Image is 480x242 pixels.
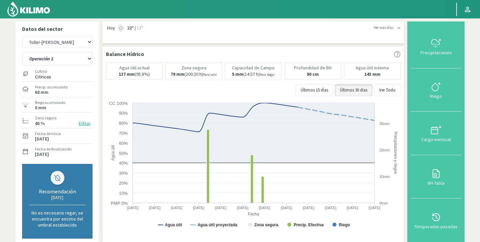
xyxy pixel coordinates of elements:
[413,50,459,55] div: Precipitaciones
[215,206,227,210] text: [DATE]
[109,101,128,106] text: CC 100%
[119,111,128,116] text: 90%
[294,223,324,227] text: Precip. Efectiva
[413,181,459,185] div: BH Tabla
[119,151,128,156] text: 50%
[22,25,93,33] p: Datos del sector
[35,146,72,152] label: Fecha de finalización
[335,84,372,96] button: Últimos 30 días
[119,65,149,70] p: Agua útil actual
[260,72,275,77] small: Para llegar
[232,65,275,70] p: Capacidad de Campo
[119,191,128,196] text: 10%
[171,206,183,210] text: [DATE]
[135,25,136,32] span: |
[379,175,390,179] text: 10mm
[369,206,380,210] text: [DATE]
[193,206,204,210] text: [DATE]
[35,106,46,110] label: 0 mm
[411,198,461,242] button: Temporadas pasadas
[106,25,115,32] span: Hoy
[35,100,65,106] label: Riego acumulado
[356,65,389,70] p: Agua útil máxima
[411,112,461,155] button: Carga mensual
[413,224,459,229] div: Temporadas pasadas
[29,195,85,200] div: [DATE]
[29,210,85,228] p: No es necesario regar, se encuentra por encima del umbral establecido
[374,84,401,96] button: Ver Todo
[259,206,271,210] text: [DATE]
[35,131,61,137] label: Fecha de inicio
[281,206,292,210] text: [DATE]
[35,84,68,90] label: Precip. acumulada
[35,121,45,126] label: 40 %
[171,72,217,77] p: (200:20 h)
[411,25,461,68] button: Precipitaciones
[119,181,128,186] text: 20%
[149,206,161,210] text: [DATE]
[411,68,461,112] button: Riego
[339,223,350,227] text: Riego
[119,71,135,77] b: 137 mm
[237,206,248,210] text: [DATE]
[364,71,380,77] b: 143 mm
[111,145,115,161] text: Agua útil
[77,120,93,127] button: Editar
[181,65,206,70] p: Zona segura
[307,71,319,77] b: 80 cm
[35,90,49,95] label: 68 mm
[393,131,398,174] text: Precipitaciones y riegos
[127,25,134,31] strong: 22º
[29,188,85,195] div: Recomendación
[111,201,128,206] text: PMP 0%
[296,84,333,96] button: Últimos 15 días
[379,148,390,152] text: 20mm
[325,206,337,210] text: [DATE]
[165,223,182,227] text: Agua útil
[35,75,51,79] label: Citricos
[197,223,237,227] text: Agua útil proyectada
[232,72,275,77] p: (14:57 h)
[411,155,461,199] button: BH Tabla
[106,50,144,58] p: Balance Hídrico
[254,223,279,227] text: Zona segura
[35,152,49,157] label: [DATE]
[413,137,459,142] div: Carga mensual
[413,94,459,99] div: Riego
[127,206,139,210] text: [DATE]
[35,115,57,121] label: Zona segura
[232,71,243,77] b: 5 mm
[7,1,51,17] img: Kilimo
[119,121,128,126] text: 80%
[248,212,259,217] text: Fecha
[374,25,394,31] span: Ver más días
[203,72,217,77] small: Para salir
[35,137,49,141] label: [DATE]
[119,161,128,166] text: 40%
[379,201,387,205] text: 0mm
[171,71,184,77] b: 79 mm
[119,131,128,136] text: 70%
[294,65,332,70] p: Profundidad de BH
[136,25,143,32] span: 11º
[119,141,128,146] text: 60%
[379,122,390,126] text: 30mm
[303,206,314,210] text: [DATE]
[119,72,150,77] p: (95.8%)
[119,171,128,176] text: 30%
[347,206,358,210] text: [DATE]
[35,68,51,74] label: Cultivo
